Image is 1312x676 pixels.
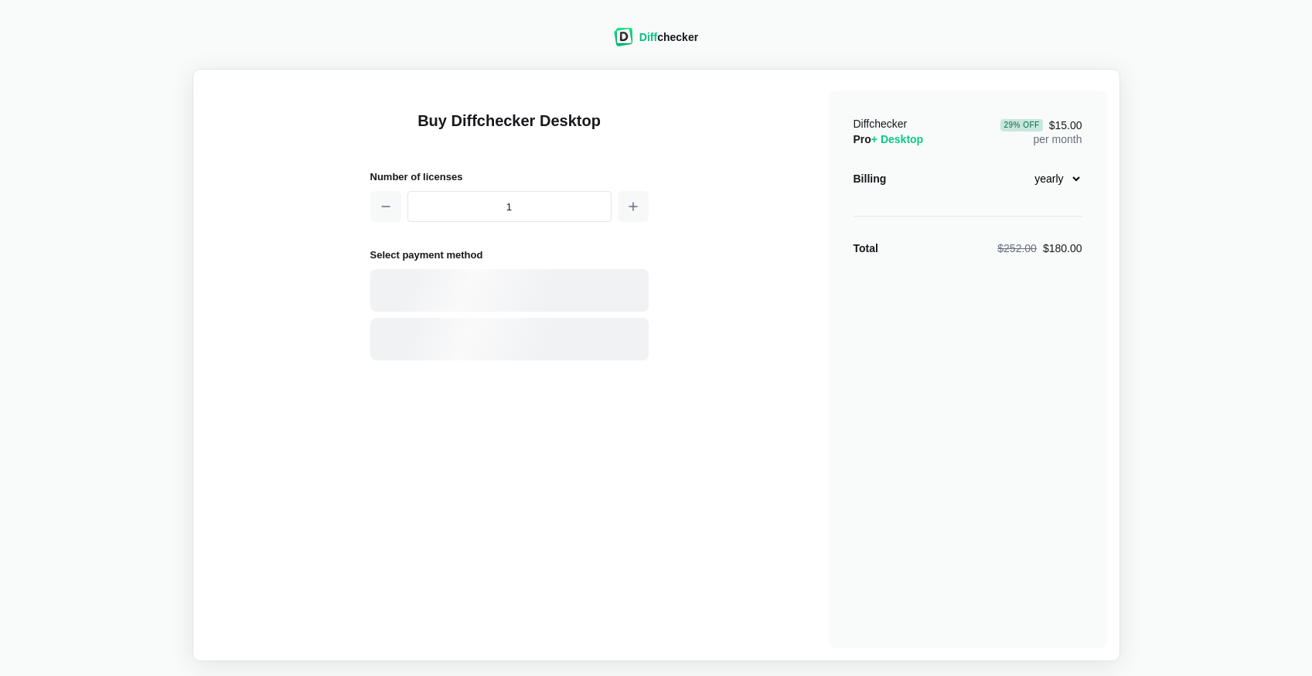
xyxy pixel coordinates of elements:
[854,133,924,145] span: Pro
[1000,119,1042,131] div: 29 % Off
[639,31,657,43] span: Diff
[614,28,633,46] img: Diffchecker logo
[639,29,698,45] div: checker
[1000,116,1082,147] div: per month
[614,36,698,49] a: Diffchecker logoDiffchecker
[854,171,887,186] div: Billing
[1000,119,1082,131] span: $15.00
[407,191,612,222] input: 1
[854,118,908,130] span: Diffchecker
[871,133,923,145] span: + Desktop
[370,247,649,263] h2: Select payment method
[370,110,649,150] h1: Buy Diffchecker Desktop
[997,241,1082,256] div: $180.00
[370,169,649,185] h2: Number of licenses
[997,242,1037,254] span: $252.00
[854,242,878,254] strong: Total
